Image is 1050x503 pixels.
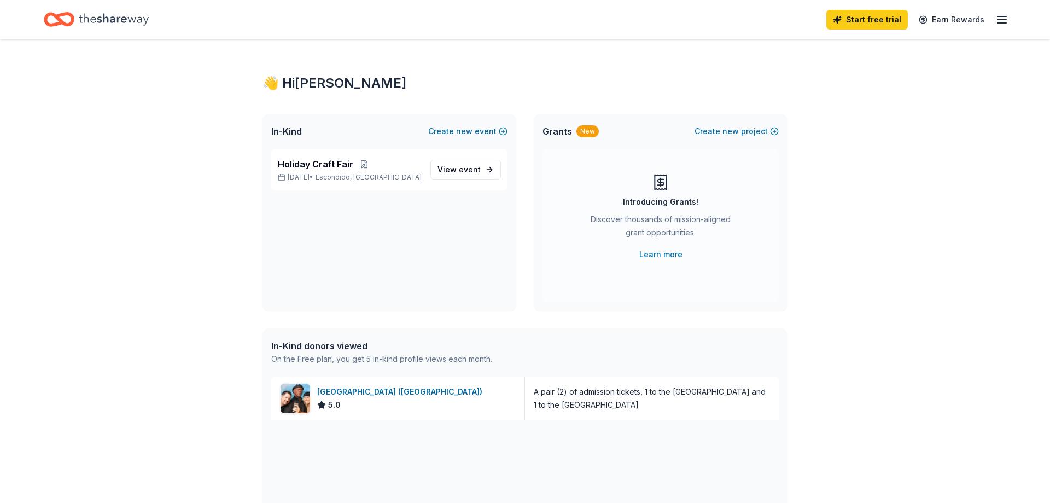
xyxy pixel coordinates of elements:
span: Grants [542,125,572,138]
div: [GEOGRAPHIC_DATA] ([GEOGRAPHIC_DATA]) [317,385,487,398]
span: Escondido, [GEOGRAPHIC_DATA] [316,173,422,182]
img: Image for Hollywood Wax Museum (Hollywood) [281,384,310,413]
div: In-Kind donors viewed [271,339,492,352]
a: Start free trial [826,10,908,30]
span: new [456,125,472,138]
p: [DATE] • [278,173,422,182]
div: A pair (2) of admission tickets, 1 to the [GEOGRAPHIC_DATA] and 1 to the [GEOGRAPHIC_DATA] [534,385,770,412]
a: Earn Rewards [912,10,991,30]
div: Discover thousands of mission-aligned grant opportunities. [586,213,735,244]
div: Introducing Grants! [623,195,698,209]
div: 👋 Hi [PERSON_NAME] [262,74,787,92]
div: New [576,125,599,137]
a: View event [430,160,501,180]
span: View [437,163,481,176]
span: event [459,165,481,174]
span: new [722,125,739,138]
span: Holiday Craft Fair [278,158,353,171]
div: On the Free plan, you get 5 in-kind profile views each month. [271,352,492,366]
span: In-Kind [271,125,302,138]
a: Learn more [639,248,682,261]
a: Home [44,7,149,32]
button: Createnewevent [428,125,507,138]
span: 5.0 [328,398,341,412]
button: Createnewproject [695,125,779,138]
